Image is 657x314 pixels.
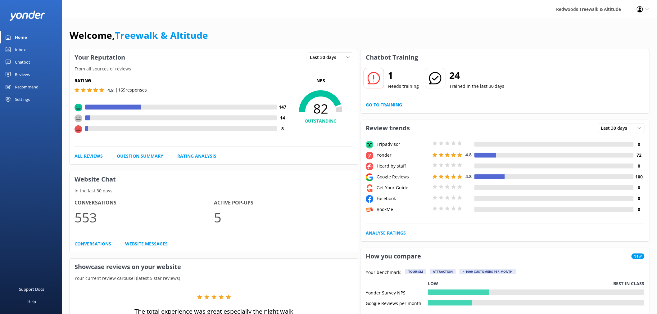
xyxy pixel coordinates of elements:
h4: 8 [277,125,288,132]
h3: Website Chat [70,171,358,187]
p: Low [428,280,438,287]
p: Your benchmark: [366,269,401,276]
span: Last 30 days [601,125,631,132]
h3: Showcase reviews on your website [70,259,358,275]
div: Home [15,31,27,43]
div: Support Docs [19,283,44,295]
div: Chatbot [15,56,30,68]
h4: 0 [634,195,645,202]
span: 4.8 [465,173,472,179]
a: Website Messages [125,240,168,247]
a: Analyse Ratings [366,230,406,236]
span: 4.8 [107,87,114,93]
img: yonder-white-logo.png [9,11,45,21]
div: Tripadvisor [375,141,431,148]
h4: 0 [634,141,645,148]
p: 5 [214,207,353,228]
h4: 147 [277,104,288,110]
h4: 100 [634,173,645,180]
div: Recommend [15,81,39,93]
div: Reviews [15,68,30,81]
h4: Active Pop-ups [214,199,353,207]
p: From all sources of reviews [70,65,358,72]
h2: 1 [388,68,419,83]
h4: 0 [634,206,645,213]
a: Go to Training [366,101,402,108]
div: Google Reviews per month [366,300,428,306]
a: Question Summary [117,153,163,159]
h3: How you compare [361,248,426,264]
p: In the last 30 days [70,187,358,194]
div: Heard by staff [375,163,431,169]
div: Tourism [405,269,426,274]
h4: OUTSTANDING [288,118,353,124]
div: Help [27,295,36,308]
a: Conversations [75,240,111,247]
h4: 14 [277,114,288,121]
p: Trained in the last 30 days [449,83,505,90]
h4: 0 [634,184,645,191]
div: Attraction [430,269,456,274]
a: Rating Analysis [177,153,216,159]
p: 553 [75,207,214,228]
p: NPS [288,77,353,84]
p: Needs training [388,83,419,90]
h1: Welcome, [70,28,208,43]
div: Google Reviews [375,173,431,180]
p: | 169 responses [116,87,147,93]
h3: Chatbot Training [361,49,423,65]
a: All Reviews [75,153,103,159]
p: Your current review carousel (latest 5 star reviews) [70,275,358,282]
span: Last 30 days [310,54,340,61]
h2: 24 [449,68,505,83]
span: 4.8 [465,152,472,158]
div: Facebook [375,195,431,202]
div: > 1000 customers per month [460,269,516,274]
a: Treewalk & Altitude [115,29,208,42]
div: Get Your Guide [375,184,431,191]
div: Settings [15,93,30,105]
div: Yonder [375,152,431,159]
span: New [632,253,645,259]
div: Inbox [15,43,26,56]
h3: Your Reputation [70,49,130,65]
span: 82 [288,101,353,116]
h3: Review trends [361,120,415,136]
h4: Conversations [75,199,214,207]
p: Best in class [614,280,645,287]
h4: 0 [634,163,645,169]
div: Yonder Survey NPS [366,289,428,295]
h4: 72 [634,152,645,159]
div: BookMe [375,206,431,213]
h5: Rating [75,77,288,84]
